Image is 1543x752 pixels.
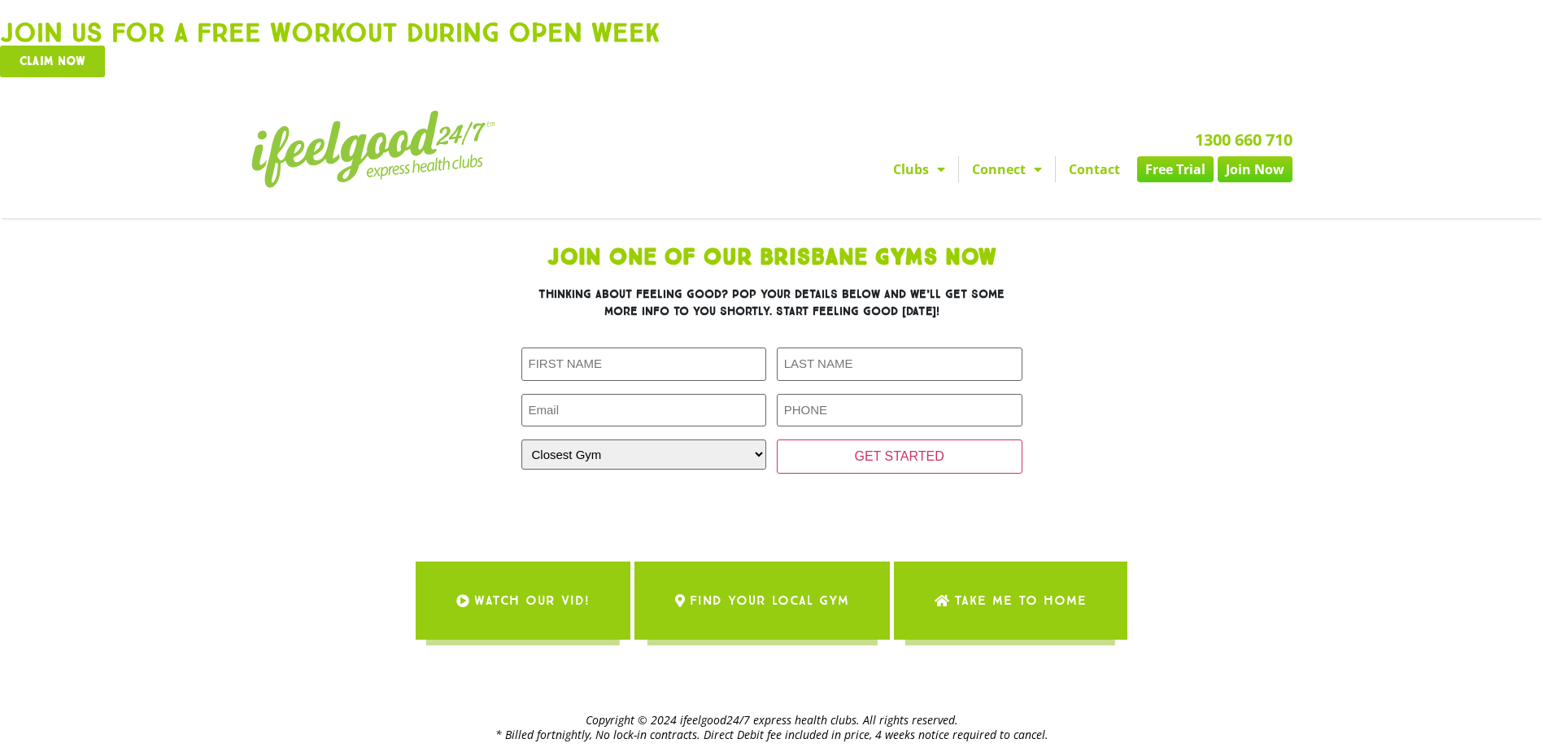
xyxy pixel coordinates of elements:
[416,562,630,640] a: WATCH OUR VID!
[521,394,767,427] input: Email
[521,286,1022,320] h3: Thinking about feeling good? Pop your details below and we’ll get some more info to you shortly. ...
[954,578,1087,623] span: Take me to Home
[894,562,1127,640] a: Take me to Home
[777,439,1022,474] input: GET STARTED
[959,156,1055,182] a: Connect
[474,578,590,623] span: WATCH OUR VID!
[621,156,1292,182] nav: Menu
[634,562,890,640] a: Find Your Local Gym
[251,713,1292,742] h2: Copyright © 2024 ifeelgood24/7 express health clubs. All rights reserved. * Billed fortnightly, N...
[1137,156,1214,182] a: Free Trial
[777,394,1022,427] input: PHONE
[20,55,85,68] span: Claim now
[414,247,1130,269] h1: Join One of Our Brisbane Gyms Now
[1218,156,1292,182] a: Join Now
[777,348,1022,381] input: LAST NAME
[1056,156,1133,182] a: Contact
[521,348,767,381] input: FIRST NAME
[690,578,849,623] span: Find Your Local Gym
[1195,129,1292,151] a: 1300 660 710
[880,156,958,182] a: Clubs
